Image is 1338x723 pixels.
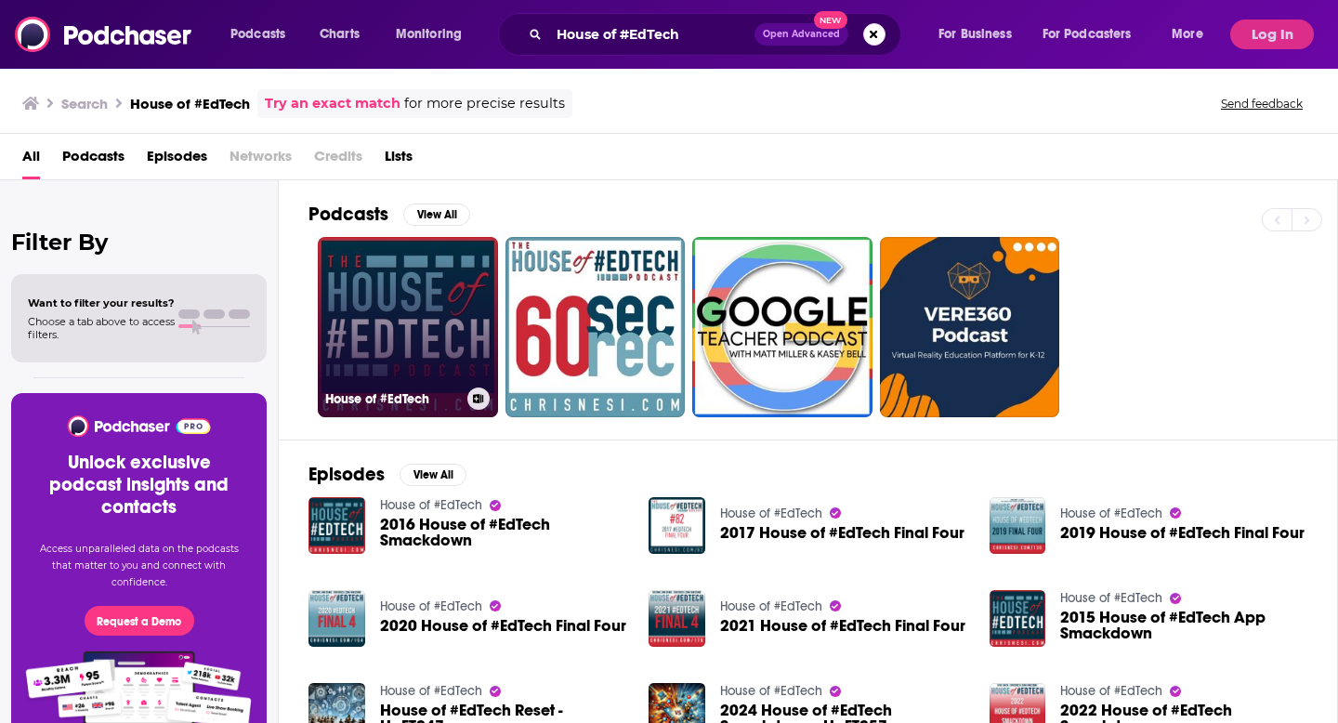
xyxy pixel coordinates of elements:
h2: Filter By [11,229,267,256]
a: Try an exact match [265,93,400,114]
span: New [814,11,847,29]
button: open menu [383,20,486,49]
span: Podcasts [230,21,285,47]
a: EpisodesView All [308,463,466,486]
a: All [22,141,40,179]
span: For Business [938,21,1012,47]
img: Podchaser - Follow, Share and Rate Podcasts [15,17,193,52]
span: More [1172,21,1203,47]
button: View All [403,204,470,226]
h2: Podcasts [308,203,388,226]
h3: Search [61,95,108,112]
button: open menu [1159,20,1226,49]
a: Charts [308,20,371,49]
span: Networks [230,141,292,179]
img: 2015 House of #EdTech App Smackdown [990,590,1046,647]
button: open menu [217,20,309,49]
a: House of #EdTech [1060,506,1162,521]
span: For Podcasters [1043,21,1132,47]
div: Search podcasts, credits, & more... [516,13,919,56]
button: open menu [925,20,1035,49]
img: Podchaser - Follow, Share and Rate Podcasts [66,415,212,437]
a: PodcastsView All [308,203,470,226]
span: Want to filter your results? [28,296,175,309]
a: House of #EdTech [380,497,482,513]
button: View All [400,464,466,486]
button: Request a Demo [85,606,194,636]
a: House of #EdTech [318,237,498,417]
a: 2017 House of #EdTech Final Four [720,525,964,541]
a: House of #EdTech [720,598,822,614]
a: 2015 House of #EdTech App Smackdown [1060,610,1307,641]
a: House of #EdTech [1060,590,1162,606]
span: Credits [314,141,362,179]
h3: House of #EdTech [325,391,460,407]
img: 2017 House of #EdTech Final Four [649,497,705,554]
span: Choose a tab above to access filters. [28,315,175,341]
button: Log In [1230,20,1314,49]
h3: Unlock exclusive podcast insights and contacts [33,452,244,519]
a: 2016 House of #EdTech Smackdown [380,517,627,548]
a: 2020 House of #EdTech Final Four [380,618,626,634]
a: House of #EdTech [380,598,482,614]
p: Access unparalleled data on the podcasts that matter to you and connect with confidence. [33,541,244,591]
img: 2021 House of #EdTech Final Four [649,590,705,647]
img: 2019 House of #EdTech Final Four [990,497,1046,554]
a: Lists [385,141,413,179]
button: Open AdvancedNew [754,23,848,46]
a: 2019 House of #EdTech Final Four [1060,525,1305,541]
span: Open Advanced [763,30,840,39]
a: 2021 House of #EdTech Final Four [720,618,965,634]
input: Search podcasts, credits, & more... [549,20,754,49]
button: Send feedback [1215,96,1308,112]
span: for more precise results [404,93,565,114]
span: Monitoring [396,21,462,47]
a: House of #EdTech [720,683,822,699]
img: 2020 House of #EdTech Final Four [308,590,365,647]
span: Charts [320,21,360,47]
h3: House of #EdTech [130,95,250,112]
button: open menu [1030,20,1159,49]
a: House of #EdTech [720,506,822,521]
a: Episodes [147,141,207,179]
img: 2016 House of #EdTech Smackdown [308,497,365,554]
a: House of #EdTech [380,683,482,699]
h2: Episodes [308,463,385,486]
a: House of #EdTech [1060,683,1162,699]
a: Podcasts [62,141,125,179]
